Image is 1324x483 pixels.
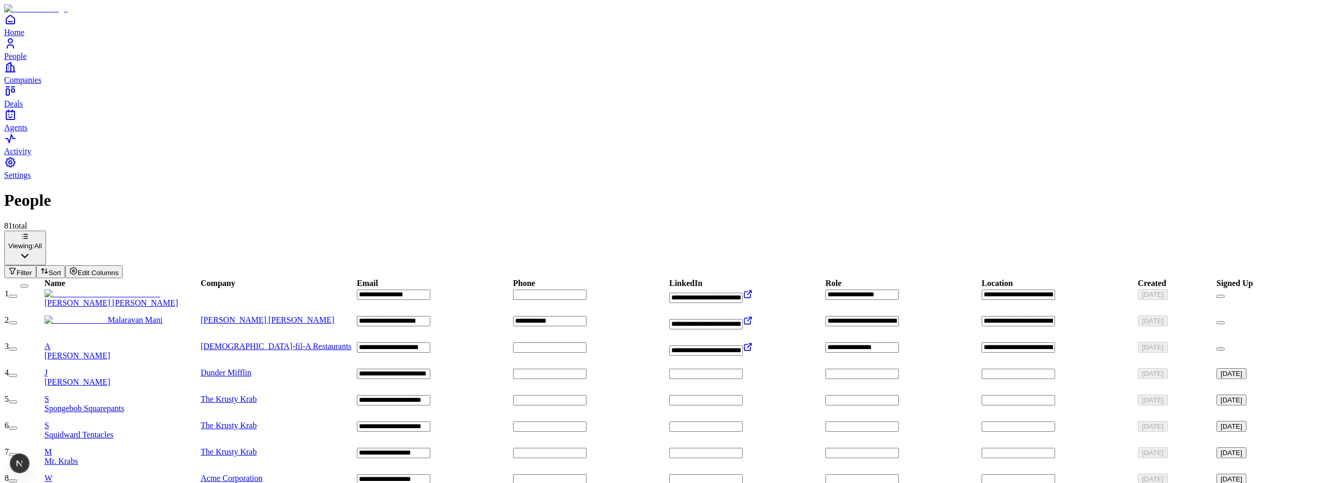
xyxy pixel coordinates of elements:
div: S [44,421,200,430]
button: [DATE] [1216,447,1246,458]
a: Carlos Alberto Arbeláez Giraldo[PERSON_NAME] [PERSON_NAME] [44,289,200,308]
span: 6 [5,421,9,430]
div: Email [357,279,378,288]
span: Activity [4,147,31,156]
a: MMr. Krabs [44,447,200,466]
span: Agents [4,123,27,132]
button: [DATE] [1216,368,1246,379]
h1: People [4,191,1320,210]
span: Mr. Krabs [44,457,78,465]
div: W [44,474,200,483]
a: SSpongebob Squarepants [44,395,200,413]
div: M [44,447,200,457]
a: Deals [4,85,1320,108]
a: People [4,37,1320,61]
span: 2 [5,315,9,324]
span: 5 [5,395,9,403]
button: [DATE] [1216,395,1246,405]
span: 3 [5,342,9,351]
span: Squidward Tentacles [44,430,113,439]
span: [PERSON_NAME] [PERSON_NAME] [44,298,178,307]
div: A [44,342,200,351]
div: Phone [513,279,535,288]
a: The Krusty Krab [201,421,257,430]
button: [DATE] [1216,421,1246,432]
img: Item Brain Logo [4,4,68,13]
div: Signed Up [1216,279,1253,288]
span: Sort [49,269,61,277]
button: [DATE] [1138,447,1168,458]
div: Name [44,279,65,288]
a: Malaravan ManiMalaravan Mani [44,315,200,325]
a: Settings [4,156,1320,179]
span: Home [4,28,24,37]
button: [DATE] [1138,342,1168,353]
div: Role [825,279,841,288]
img: Carlos Alberto Arbeláez Giraldo [44,289,160,298]
span: 4 [5,368,9,377]
a: SSquidward Tentacles [44,421,200,440]
button: [DATE] [1138,315,1168,326]
span: Settings [4,171,31,179]
a: Activity [4,132,1320,156]
img: Malaravan Mani [44,315,108,325]
div: LinkedIn [669,279,702,288]
a: Companies [4,61,1320,84]
button: Edit Columns [65,265,123,278]
a: Acme Corporation [201,474,263,482]
span: [PERSON_NAME] [44,378,110,386]
a: Home [4,13,1320,37]
div: Created [1138,279,1166,288]
a: J[PERSON_NAME] [44,368,200,387]
button: Sort [36,265,65,278]
button: [DATE] [1138,421,1168,432]
span: Spongebob Squarepants [44,404,124,413]
div: 81 total [4,221,1320,231]
div: Company [201,279,235,288]
span: 8 [5,474,9,482]
span: Companies [4,76,41,84]
a: The Krusty Krab [201,395,257,403]
div: J [44,368,200,378]
div: Location [982,279,1013,288]
a: Dunder Mifflin [201,368,251,377]
span: [PERSON_NAME] [44,351,110,360]
span: Edit Columns [78,269,118,277]
a: The Krusty Krab [201,447,257,456]
span: Malaravan Mani [108,315,162,324]
span: People [4,52,27,61]
span: 1 [5,289,9,298]
span: 7 [5,447,9,456]
a: [DEMOGRAPHIC_DATA]-fil-A Restaurants [201,342,352,351]
button: Filter [4,265,36,278]
div: Viewing: [8,242,42,250]
span: Deals [4,99,23,108]
button: [DATE] [1138,368,1168,379]
a: [PERSON_NAME] [PERSON_NAME] [201,315,334,324]
button: [DATE] [1138,289,1168,300]
a: A[PERSON_NAME] [44,342,200,360]
a: Agents [4,109,1320,132]
span: Filter [17,269,32,277]
button: [DATE] [1138,395,1168,405]
div: S [44,395,200,404]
